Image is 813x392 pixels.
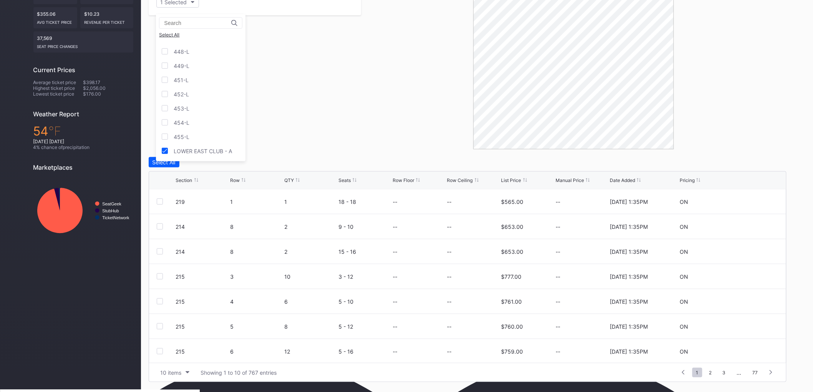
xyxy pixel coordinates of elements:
div: 451-L [174,77,189,83]
div: -- [556,323,608,330]
div: 15 - 16 [338,248,391,255]
div: 215 [176,323,228,330]
div: 215 [176,273,228,280]
div: -- [393,348,397,355]
div: 453-L [174,105,189,112]
div: -- [556,223,608,230]
div: 2 [284,248,337,255]
input: Search [164,20,231,26]
div: $653.00 [501,223,524,230]
div: -- [393,248,397,255]
div: ON [680,298,688,305]
div: -- [447,348,452,355]
div: ON [680,273,688,280]
div: -- [393,298,397,305]
div: 215 [176,348,228,355]
div: 448-L [174,48,189,55]
div: Select All [159,32,242,38]
div: 5 - 16 [338,348,391,355]
div: ... [731,369,747,376]
div: 452-L [174,91,189,98]
text: TicketNetwork [102,215,129,220]
div: 6 [284,298,337,305]
div: 449-L [174,63,189,69]
span: 3 [719,368,730,377]
span: 1 [692,368,702,377]
div: 6 [230,348,282,355]
div: [DATE] 1:35PM [610,323,648,330]
div: 3 - 12 [338,273,391,280]
div: [DATE] 1:35PM [610,273,648,280]
div: $761.00 [501,298,522,305]
div: 5 [230,323,282,330]
div: -- [393,223,397,230]
div: [DATE] 1:35PM [610,348,648,355]
div: $653.00 [501,248,524,255]
div: ON [680,248,688,255]
div: -- [447,298,452,305]
span: 77 [749,368,762,377]
div: 3 [230,273,282,280]
div: -- [447,273,452,280]
div: 214 [176,223,228,230]
span: 2 [705,368,716,377]
div: [DATE] 1:35PM [610,223,648,230]
div: -- [393,323,397,330]
div: 8 [230,248,282,255]
div: LOWER EAST CLUB - A [174,148,232,154]
div: ON [680,223,688,230]
div: [DATE] 1:35PM [610,248,648,255]
div: [DATE] 1:35PM [610,298,648,305]
div: -- [447,223,452,230]
div: -- [393,273,397,280]
div: 10 items [161,369,182,376]
div: -- [556,273,608,280]
div: -- [556,348,608,355]
div: ON [680,323,688,330]
div: -- [447,323,452,330]
div: 5 - 12 [338,323,391,330]
div: $777.00 [501,273,522,280]
div: ON [680,348,688,355]
div: 12 [284,348,337,355]
div: 455-L [174,134,189,140]
button: 10 items [157,367,193,378]
div: 8 [230,223,282,230]
div: -- [556,248,608,255]
div: 4 [230,298,282,305]
div: 2 [284,223,337,230]
div: 214 [176,248,228,255]
div: 454-L [174,119,189,126]
div: -- [447,248,452,255]
div: Showing 1 to 10 of 767 entries [201,369,277,376]
div: $759.00 [501,348,523,355]
div: 8 [284,323,337,330]
div: 10 [284,273,337,280]
div: -- [556,298,608,305]
div: 5 - 10 [338,298,391,305]
div: 9 - 10 [338,223,391,230]
div: 215 [176,298,228,305]
div: $760.00 [501,323,523,330]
